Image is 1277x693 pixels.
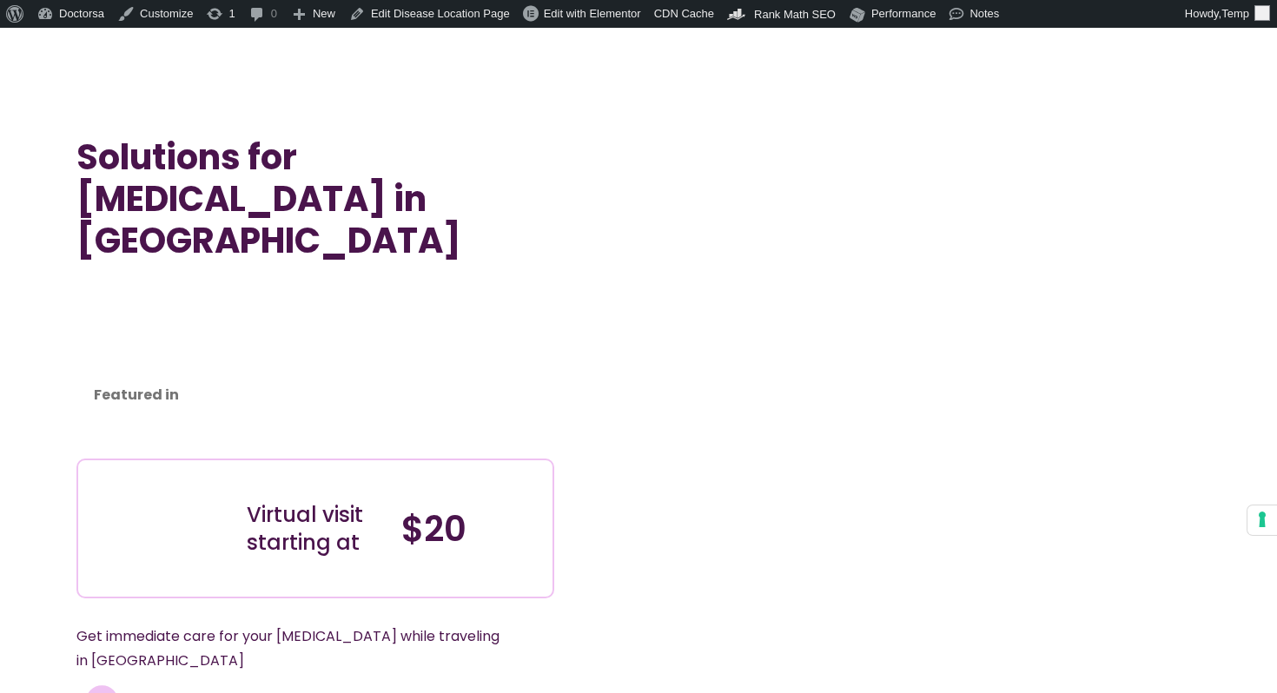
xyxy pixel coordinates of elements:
[76,624,513,673] p: Get immediate care for your [MEDICAL_DATA] while traveling in [GEOGRAPHIC_DATA]
[247,501,385,557] div: Virtual visit starting at
[94,385,179,405] strong: Featured in
[85,287,242,418] iframe: Customer reviews powered by Trustpilot
[105,473,215,584] img: Illustration depicting a young woman in a casual outfit, engaged with her smartphone. She has a p...
[544,7,641,20] span: Edit with Elementor
[76,136,554,261] h1: Solutions for [MEDICAL_DATA] in [GEOGRAPHIC_DATA]
[1221,7,1249,20] span: Temp
[401,508,539,550] h4: $20
[1247,505,1277,535] button: Your consent preferences for tracking technologies
[754,8,836,21] span: Rank Math SEO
